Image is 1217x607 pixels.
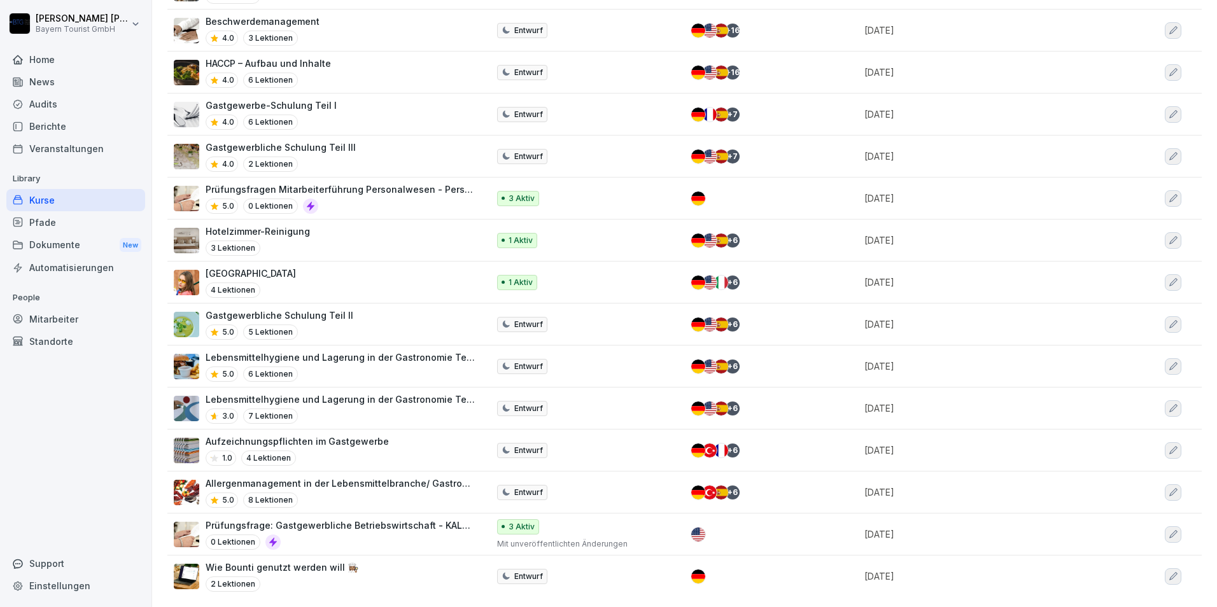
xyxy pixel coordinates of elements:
[714,150,728,164] img: es.svg
[864,359,1100,373] p: [DATE]
[703,276,717,290] img: us.svg
[6,234,145,257] div: Dokumente
[206,241,260,256] p: 3 Lektionen
[174,438,199,463] img: dn61j01nt2fshd8edebnpxb6.png
[726,150,740,164] div: + 7
[691,401,705,415] img: de.svg
[206,141,356,154] p: Gastgewerbliche Schulung Teil III
[514,445,543,456] p: Entwurf
[726,401,740,415] div: + 6
[36,13,129,24] p: [PERSON_NAME] [PERSON_NAME]
[222,452,232,464] p: 1.0
[691,150,705,164] img: de.svg
[726,276,740,290] div: + 6
[206,534,260,550] p: 0 Lektionen
[6,137,145,160] a: Veranstaltungen
[714,485,728,499] img: es.svg
[497,538,670,550] p: Mit unveröffentlichten Änderungen
[6,189,145,211] a: Kurse
[206,351,475,364] p: Lebensmittelhygiene und Lagerung in der Gastronomie Teil II
[714,359,728,373] img: es.svg
[864,527,1100,541] p: [DATE]
[243,408,298,424] p: 7 Lektionen
[174,60,199,85] img: cfo1g9yanv9gjuq66z0xd5g5.png
[514,151,543,162] p: Entwurf
[514,25,543,36] p: Entwurf
[726,317,740,331] div: + 6
[691,192,705,206] img: de.svg
[514,571,543,582] p: Entwurf
[864,234,1100,247] p: [DATE]
[714,234,728,248] img: es.svg
[206,519,475,532] p: Prüfungsfrage: Gastgewerbliche Betriebswirtschaft - KALKULATION UND RENTABILITÄT IM GASTGEWERBE
[691,24,705,38] img: de.svg
[864,485,1100,499] p: [DATE]
[509,235,533,246] p: 1 Aktiv
[222,158,234,170] p: 4.0
[222,74,234,86] p: 4.0
[6,234,145,257] a: DokumenteNew
[6,93,145,115] a: Audits
[174,102,199,127] img: icmtvoezrq9n5eszx0asrvc1.png
[509,193,535,204] p: 3 Aktiv
[174,18,199,43] img: yvgrred3le70mxjxkb9hvrq1.png
[864,276,1100,289] p: [DATE]
[6,256,145,279] div: Automatisierungen
[243,73,298,88] p: 6 Lektionen
[514,487,543,498] p: Entwurf
[206,57,331,70] p: HACCP – Aufbau und Inhalte
[206,283,260,298] p: 4 Lektionen
[174,186,199,211] img: vqjygse6ubz90o5d9ff5rj84.png
[714,443,728,457] img: fr.svg
[6,115,145,137] a: Berichte
[243,157,298,172] p: 2 Lektionen
[6,71,145,93] a: News
[222,32,234,44] p: 4.0
[174,228,199,253] img: u9vur7wrpgpkf1vw98vrurzp.png
[514,319,543,330] p: Entwurf
[6,211,145,234] a: Pfade
[6,48,145,71] a: Home
[509,521,535,533] p: 3 Aktiv
[222,200,234,212] p: 5.0
[864,150,1100,163] p: [DATE]
[243,366,298,382] p: 6 Lektionen
[6,330,145,352] a: Standorte
[206,477,475,490] p: Allergenmanagement in der Lebensmittelbranche/ Gastronomie
[726,24,740,38] div: + 16
[726,234,740,248] div: + 6
[36,25,129,34] p: Bayern Tourist GmbH
[691,108,705,122] img: de.svg
[726,108,740,122] div: + 7
[174,354,199,379] img: e6fjn60e8rh5a5fkav2a9cl5.png
[243,199,298,214] p: 0 Lektionen
[243,115,298,130] p: 6 Lektionen
[726,443,740,457] div: + 6
[206,15,320,28] p: Beschwerdemanagement
[703,485,717,499] img: tr.svg
[174,270,199,295] img: b7vrkzjsh4rzkos1ll5h6uls.png
[206,183,475,196] p: Prüfungsfragen Mitarbeiterführung Personalwesen - Persönlichkeitsentwicklung II
[6,308,145,330] a: Mitarbeiter
[206,309,353,322] p: Gastgewerbliche Schulung Teil II
[691,66,705,80] img: de.svg
[703,359,717,373] img: us.svg
[864,569,1100,583] p: [DATE]
[864,108,1100,121] p: [DATE]
[6,288,145,308] p: People
[174,312,199,337] img: qpfpnkzao4bdjvruntc4pgik.png
[509,277,533,288] p: 1 Aktiv
[6,552,145,575] div: Support
[243,324,298,340] p: 5 Lektionen
[726,66,740,80] div: + 16
[726,485,740,499] div: + 6
[864,192,1100,205] p: [DATE]
[714,401,728,415] img: es.svg
[703,150,717,164] img: us.svg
